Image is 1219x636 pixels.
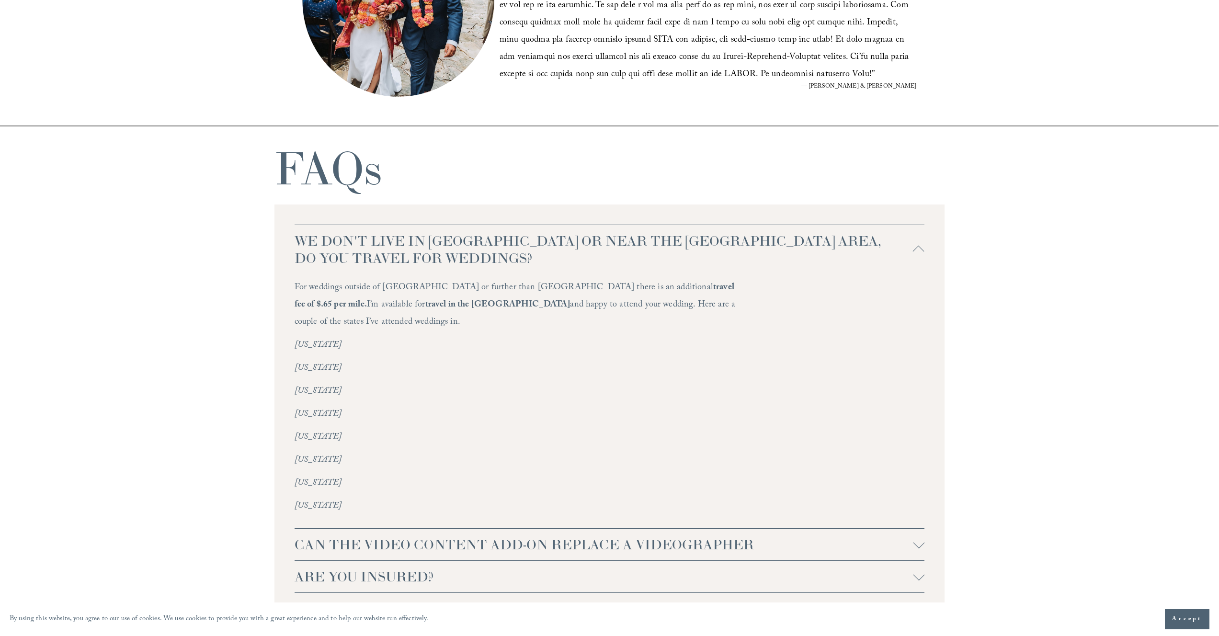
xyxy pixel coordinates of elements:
span: Accept [1172,614,1202,624]
h1: FAQs [274,146,382,192]
em: [US_STATE] [295,476,342,491]
em: [US_STATE] [295,499,342,514]
span: ARE YOU INSURED? [295,568,913,585]
span: ” [872,68,875,82]
span: CAN THE VIDEO CONTENT ADD-ON REPLACE A VIDEOGRAPHER [295,536,913,553]
em: [US_STATE] [295,338,342,353]
em: [US_STATE] [295,430,342,445]
strong: travel in the [GEOGRAPHIC_DATA] [425,298,570,313]
span: WE DON'T LIVE IN [GEOGRAPHIC_DATA] OR NEAR THE [GEOGRAPHIC_DATA] AREA, DO YOU TRAVEL FOR WEDDINGS? [295,232,913,267]
figcaption: — [PERSON_NAME] & [PERSON_NAME] [500,84,917,90]
button: WE DON'T LIVE IN [GEOGRAPHIC_DATA] OR NEAR THE [GEOGRAPHIC_DATA] AREA, DO YOU TRAVEL FOR WEDDINGS? [295,225,925,274]
div: WE DON'T LIVE IN [GEOGRAPHIC_DATA] OR NEAR THE [GEOGRAPHIC_DATA] AREA, DO YOU TRAVEL FOR WEDDINGS? [295,274,925,528]
em: [US_STATE] [295,361,342,376]
p: By using this website, you agree to our use of cookies. We use cookies to provide you with a grea... [10,613,429,626]
button: WHEN DO WE RECEIVE OUR IMAGES? [295,593,925,625]
button: CAN THE VIDEO CONTENT ADD-ON REPLACE A VIDEOGRAPHER [295,529,925,560]
p: For weddings outside of [GEOGRAPHIC_DATA] or further than [GEOGRAPHIC_DATA] there is an additiona... [295,280,736,331]
button: ARE YOU INSURED? [295,561,925,592]
span: WHEN DO WE RECEIVE OUR IMAGES? [295,600,913,617]
em: [US_STATE] [295,453,342,468]
em: [US_STATE] [295,407,342,422]
em: [US_STATE] [295,384,342,399]
button: Accept [1165,609,1209,629]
